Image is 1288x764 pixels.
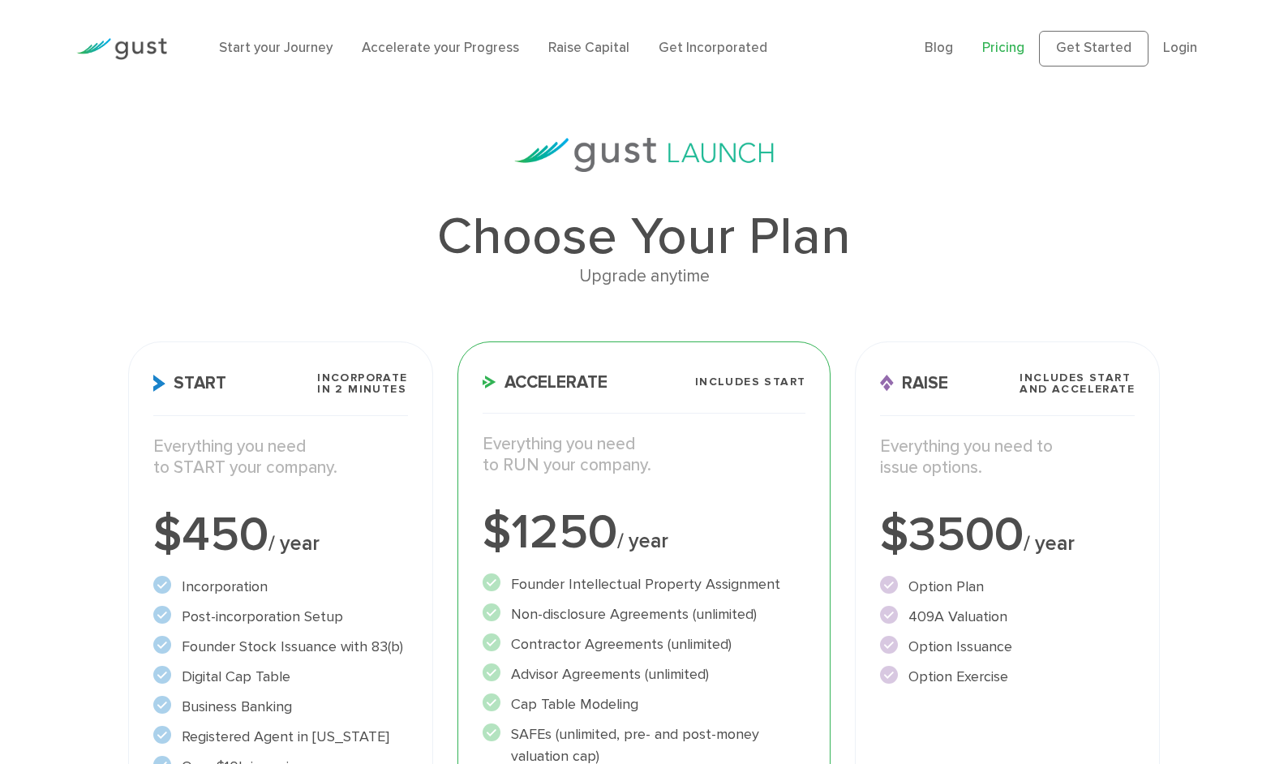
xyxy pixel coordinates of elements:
span: Start [153,375,226,392]
span: Incorporate in 2 Minutes [317,372,407,395]
a: Get Incorporated [659,40,767,56]
span: Includes START and ACCELERATE [1020,372,1135,395]
span: / year [1024,531,1075,556]
li: Option Issuance [880,636,1135,658]
span: / year [268,531,320,556]
li: Founder Stock Issuance with 83(b) [153,636,408,658]
a: Get Started [1039,31,1148,67]
img: Raise Icon [880,375,894,392]
li: Digital Cap Table [153,666,408,688]
img: gust-launch-logos.svg [514,138,774,172]
a: Login [1163,40,1197,56]
img: Accelerate Icon [483,376,496,388]
div: Upgrade anytime [128,263,1160,290]
li: 409A Valuation [880,606,1135,628]
p: Everything you need to issue options. [880,436,1135,479]
p: Everything you need to START your company. [153,436,408,479]
img: Gust Logo [76,38,167,60]
li: Post-incorporation Setup [153,606,408,628]
li: Option Plan [880,576,1135,598]
li: Advisor Agreements (unlimited) [483,663,806,685]
h1: Choose Your Plan [128,211,1160,263]
a: Raise Capital [548,40,629,56]
li: Cap Table Modeling [483,693,806,715]
li: Contractor Agreements (unlimited) [483,633,806,655]
a: Pricing [982,40,1024,56]
div: $450 [153,511,408,560]
li: Registered Agent in [US_STATE] [153,726,408,748]
li: Founder Intellectual Property Assignment [483,573,806,595]
span: Includes START [695,376,806,388]
img: Start Icon X2 [153,375,165,392]
span: Accelerate [483,374,608,391]
div: $3500 [880,511,1135,560]
a: Accelerate your Progress [362,40,519,56]
a: Blog [925,40,953,56]
li: Option Exercise [880,666,1135,688]
span: Raise [880,375,948,392]
li: Business Banking [153,696,408,718]
div: $1250 [483,509,806,557]
li: Non-disclosure Agreements (unlimited) [483,603,806,625]
span: / year [617,529,668,553]
p: Everything you need to RUN your company. [483,434,806,477]
li: Incorporation [153,576,408,598]
a: Start your Journey [219,40,333,56]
